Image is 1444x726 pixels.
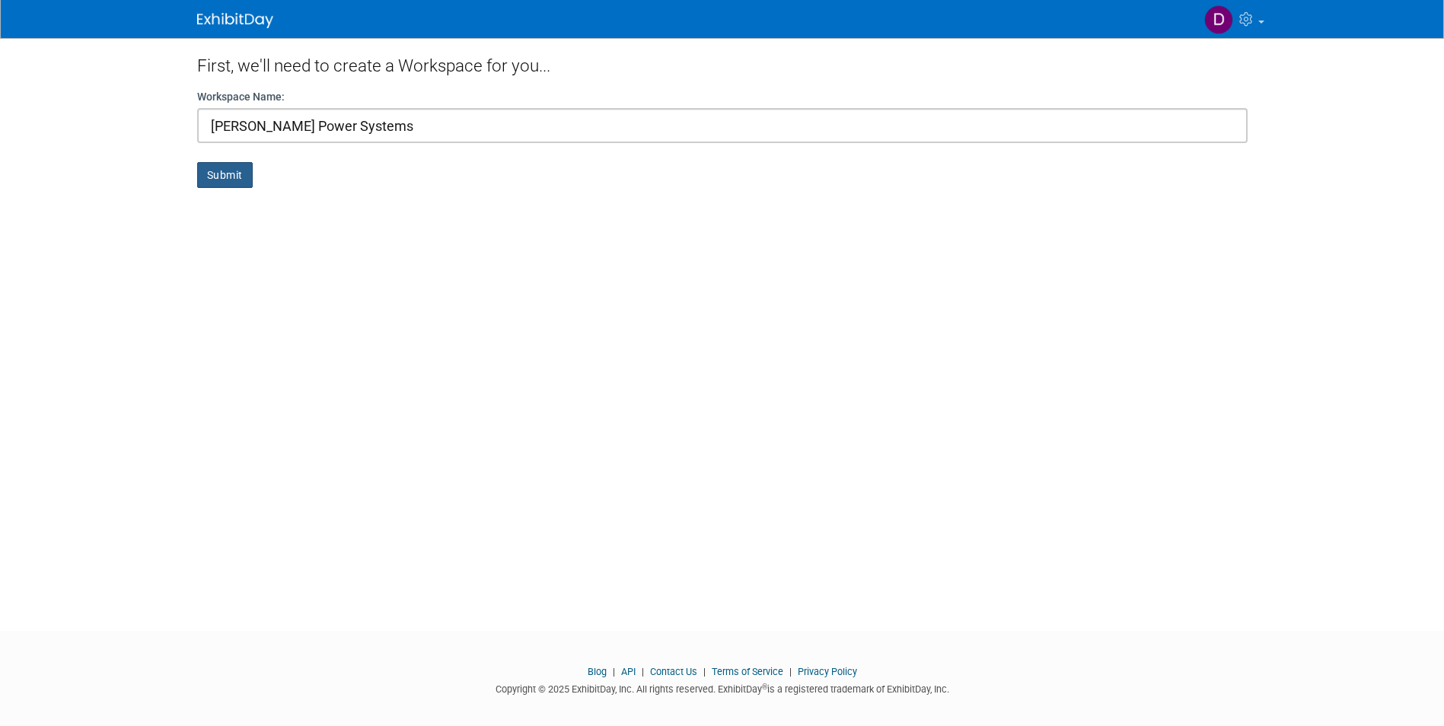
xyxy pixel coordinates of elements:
[700,666,709,677] span: |
[786,666,795,677] span: |
[197,13,273,28] img: ExhibitDay
[650,666,697,677] a: Contact Us
[197,89,285,104] label: Workspace Name:
[621,666,636,677] a: API
[1204,5,1233,34] img: Donald Barbee
[638,666,648,677] span: |
[712,666,783,677] a: Terms of Service
[197,162,253,188] button: Submit
[798,666,857,677] a: Privacy Policy
[197,108,1248,143] input: Name of your organization
[762,683,767,691] sup: ®
[609,666,619,677] span: |
[588,666,607,677] a: Blog
[197,38,1248,89] div: First, we'll need to create a Workspace for you...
